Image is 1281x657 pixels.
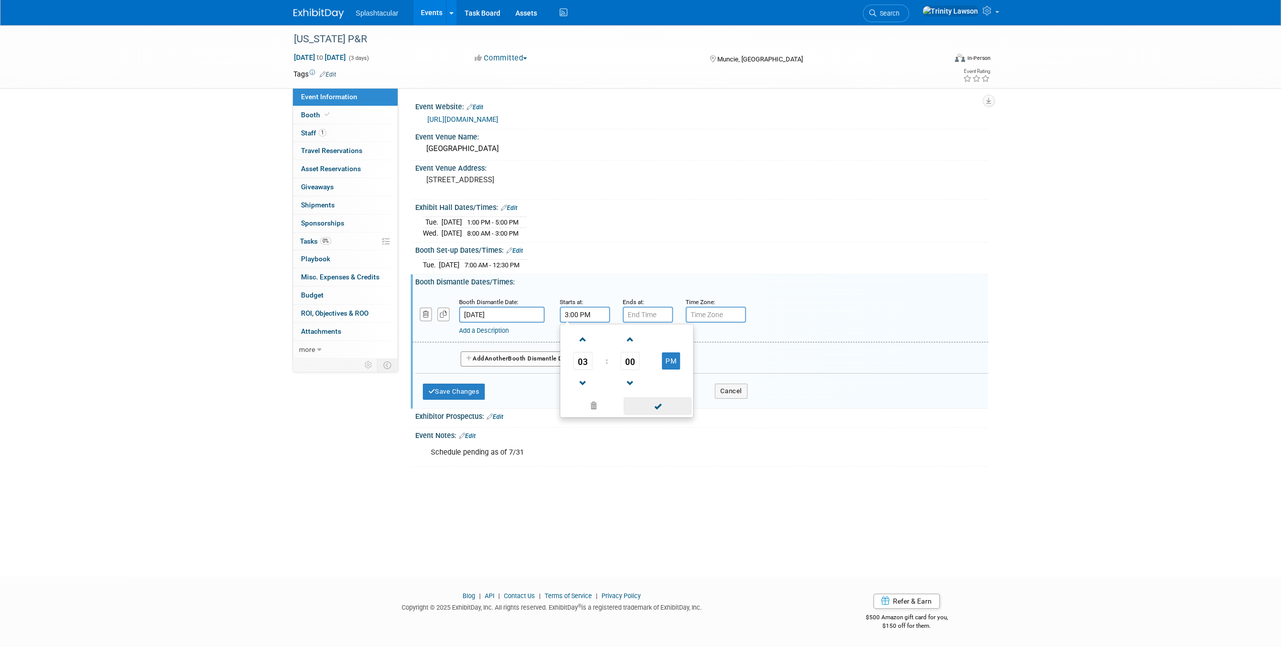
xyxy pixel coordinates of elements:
[485,592,494,600] a: API
[293,53,346,62] span: [DATE] [DATE]
[293,69,336,79] td: Tags
[545,592,592,600] a: Terms of Service
[604,352,610,370] td: :
[621,352,640,370] span: Pick Minute
[863,5,909,22] a: Search
[301,273,380,281] span: Misc. Expenses & Credits
[477,592,483,600] span: |
[415,129,988,142] div: Event Venue Name:
[293,106,398,124] a: Booth
[686,299,715,306] small: Time Zone:
[966,54,990,62] div: In-Person
[465,261,519,269] span: 7:00 AM - 12:30 PM
[301,111,332,119] span: Booth
[962,69,990,74] div: Event Rating
[415,200,988,213] div: Exhibit Hall Dates/Times:
[293,178,398,196] a: Giveaways
[415,428,988,441] div: Event Notes:
[301,147,362,155] span: Travel Reservations
[578,603,581,609] sup: ®
[621,326,640,352] a: Increment Minute
[441,228,462,239] td: [DATE]
[715,384,747,399] button: Cancel
[504,592,535,600] a: Contact Us
[301,93,357,101] span: Event Information
[955,54,965,62] img: Format-Inperson.png
[325,112,330,117] i: Booth reservation complete
[356,9,399,17] span: Splashtacular
[423,228,441,239] td: Wed.
[293,268,398,286] a: Misc. Expenses & Credits
[319,129,326,136] span: 1
[301,255,330,263] span: Playbook
[293,124,398,142] a: Staff1
[415,161,988,173] div: Event Venue Address:
[320,237,331,245] span: 0%
[415,99,988,112] div: Event Website:
[623,400,692,414] a: Done
[876,10,899,17] span: Search
[300,237,331,245] span: Tasks
[717,55,803,63] span: Muncie, [GEOGRAPHIC_DATA]
[459,307,545,323] input: Date
[293,214,398,232] a: Sponsorships
[301,291,324,299] span: Budget
[415,243,988,256] div: Booth Set-up Dates/Times:
[662,352,680,370] button: PM
[537,592,543,600] span: |
[487,413,503,420] a: Edit
[423,141,981,157] div: [GEOGRAPHIC_DATA]
[601,592,641,600] a: Privacy Policy
[315,53,325,61] span: to
[293,286,398,304] a: Budget
[593,592,600,600] span: |
[496,592,502,600] span: |
[573,370,592,396] a: Decrement Hour
[293,196,398,214] a: Shipments
[922,6,978,17] img: Trinity Lawson
[377,358,398,372] td: Toggle Event Tabs
[825,622,988,630] div: $150 off for them.
[301,309,368,317] span: ROI, Objectives & ROO
[439,260,460,270] td: [DATE]
[459,327,509,334] a: Add a Description
[461,351,577,367] button: AddAnotherBooth Dismantle Date
[441,217,462,228] td: [DATE]
[423,384,485,400] button: Save Changes
[623,307,673,323] input: End Time
[290,30,931,48] div: [US_STATE] P&R
[301,165,361,173] span: Asset Reservations
[415,409,988,422] div: Exhibitor Prospectus:
[621,370,640,396] a: Decrement Minute
[301,327,341,335] span: Attachments
[485,355,508,362] span: Another
[293,233,398,250] a: Tasks0%
[573,326,592,352] a: Increment Hour
[426,175,643,184] pre: [STREET_ADDRESS]
[506,247,523,254] a: Edit
[463,592,475,600] a: Blog
[873,594,940,609] a: Refer & Earn
[293,160,398,178] a: Asset Reservations
[562,399,625,413] a: Clear selection
[623,299,644,306] small: Ends at:
[501,204,517,211] a: Edit
[293,601,811,612] div: Copyright © 2025 ExhibitDay, Inc. All rights reserved. ExhibitDay is a registered trademark of Ex...
[467,230,518,237] span: 8:00 AM - 3:00 PM
[560,307,610,323] input: Start Time
[887,52,991,67] div: Event Format
[293,142,398,160] a: Travel Reservations
[301,219,344,227] span: Sponsorships
[301,201,335,209] span: Shipments
[471,53,531,63] button: Committed
[459,432,476,440] a: Edit
[348,55,369,61] span: (3 days)
[293,323,398,340] a: Attachments
[293,9,344,19] img: ExhibitDay
[360,358,378,372] td: Personalize Event Tab Strip
[825,607,988,630] div: $500 Amazon gift card for you,
[424,443,877,463] div: Schedule pending as of 7/31
[467,218,518,226] span: 1:00 PM - 5:00 PM
[301,129,326,137] span: Staff
[293,250,398,268] a: Playbook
